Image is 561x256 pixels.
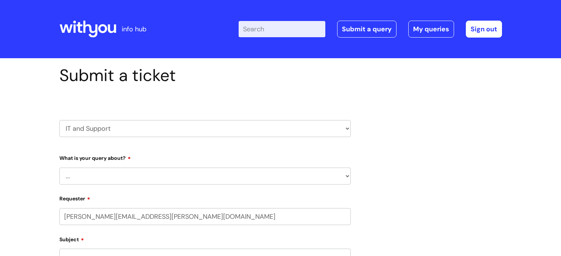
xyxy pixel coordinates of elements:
input: Search [239,21,325,37]
input: Email [59,208,351,225]
a: Submit a query [337,21,396,38]
div: | - [239,21,502,38]
p: info hub [122,23,146,35]
label: What is your query about? [59,152,351,161]
h1: Submit a ticket [59,66,351,85]
label: Requester [59,193,351,202]
a: Sign out [466,21,502,38]
label: Subject [59,234,351,243]
a: My queries [408,21,454,38]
